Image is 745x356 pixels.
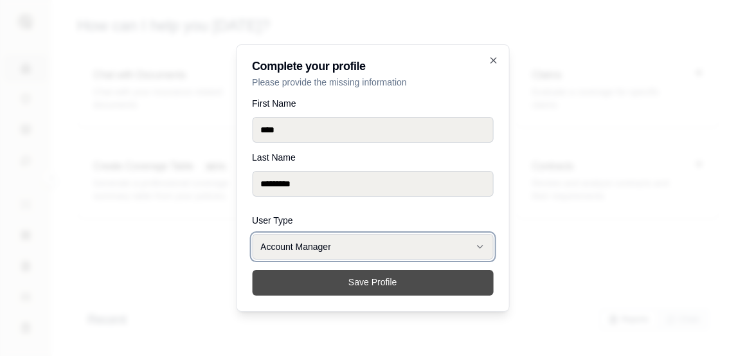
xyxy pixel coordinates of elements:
[252,60,493,72] h2: Complete your profile
[252,270,493,296] button: Save Profile
[252,216,493,225] label: User Type
[252,153,493,162] label: Last Name
[252,76,493,89] p: Please provide the missing information
[252,99,493,108] label: First Name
